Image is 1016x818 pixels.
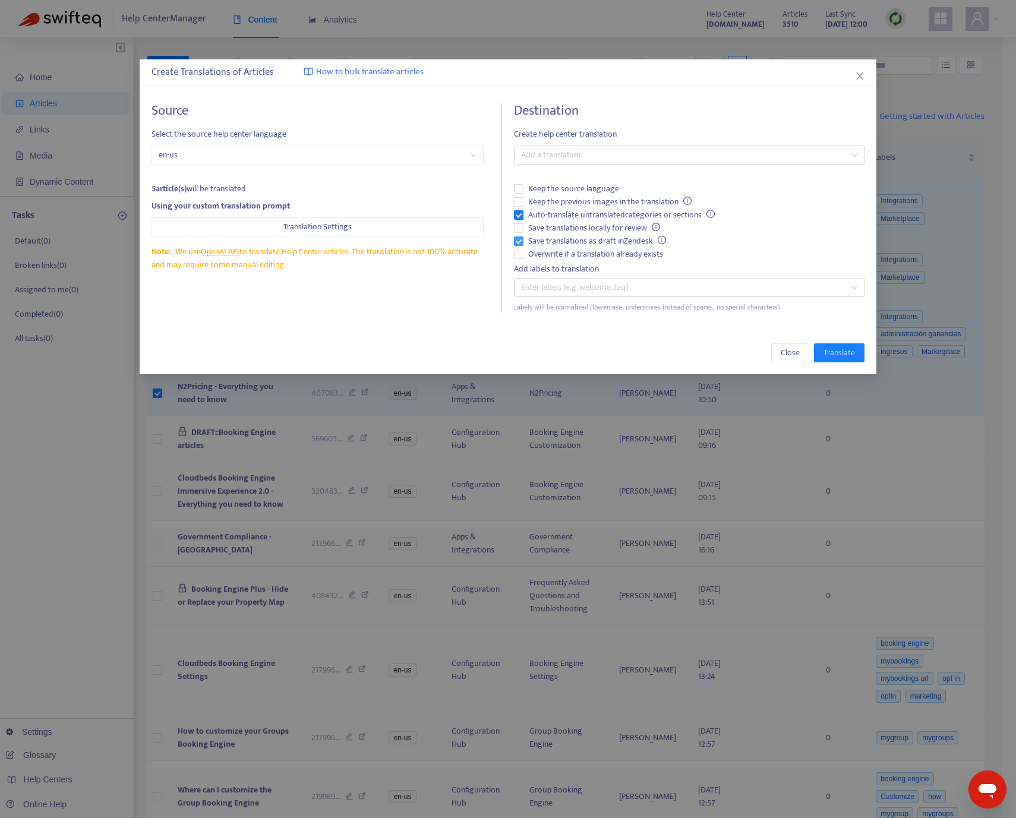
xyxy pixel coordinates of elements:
span: info-circle [706,210,715,218]
button: Translation Settings [152,217,484,236]
span: Keep the source language [523,182,624,195]
img: image-link [304,67,313,77]
span: Close [781,346,800,359]
span: Keep the previous images in the translation [523,195,696,209]
a: How to bulk translate articles [304,65,424,79]
a: OpenAI API [201,245,239,258]
div: will be translated [152,182,484,195]
h4: Destination [514,103,864,119]
iframe: Button to launch messaging window [968,770,1006,808]
button: Translate [814,343,864,362]
span: Note: [152,245,171,258]
span: Translation Settings [283,220,352,233]
button: Close [771,343,809,362]
span: How to bulk translate articles [316,65,424,79]
div: We use to translate Help Center articles. The translation is not 100% accurate and may require so... [152,245,484,271]
button: Close [853,70,866,83]
div: Using your custom translation prompt [152,200,484,213]
h4: Source [152,103,484,119]
span: Save translations as draft in Zendesk [523,235,671,248]
span: close [855,71,864,81]
div: Add labels to translation [514,263,864,276]
div: Create Translations of Articles [152,65,864,80]
span: Select the source help center language [152,128,484,141]
span: info-circle [658,236,666,244]
span: en-us [159,146,477,164]
span: info-circle [683,197,692,205]
span: info-circle [652,223,660,231]
strong: 5 article(s) [152,182,187,195]
span: Auto-translate untranslated categories or sections [523,209,720,222]
span: Save translations locally for review [523,222,665,235]
div: Labels will be normalized (lowercase, underscores instead of spaces, no special characters). [514,302,864,313]
span: Create help center translation [514,128,864,141]
span: Overwrite if a translation already exists [523,248,668,261]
